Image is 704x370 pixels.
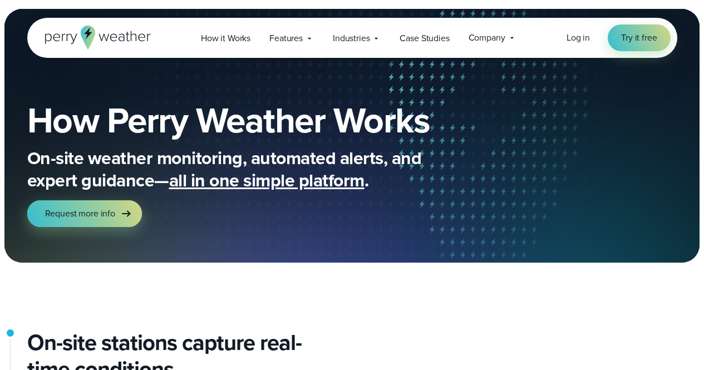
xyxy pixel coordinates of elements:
[201,32,250,45] span: How it Works
[390,27,459,50] a: Case Studies
[333,32,370,45] span: Industries
[27,200,142,227] a: Request more info
[45,207,115,220] span: Request more info
[169,167,365,194] span: all in one simple platform
[469,31,505,45] span: Company
[400,32,449,45] span: Case Studies
[621,31,657,45] span: Try it free
[27,102,510,138] h1: How Perry Weather Works
[269,32,303,45] span: Features
[27,147,472,191] p: On-site weather monitoring, automated alerts, and expert guidance— .
[567,31,590,45] a: Log in
[191,27,260,50] a: How it Works
[608,24,670,51] a: Try it free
